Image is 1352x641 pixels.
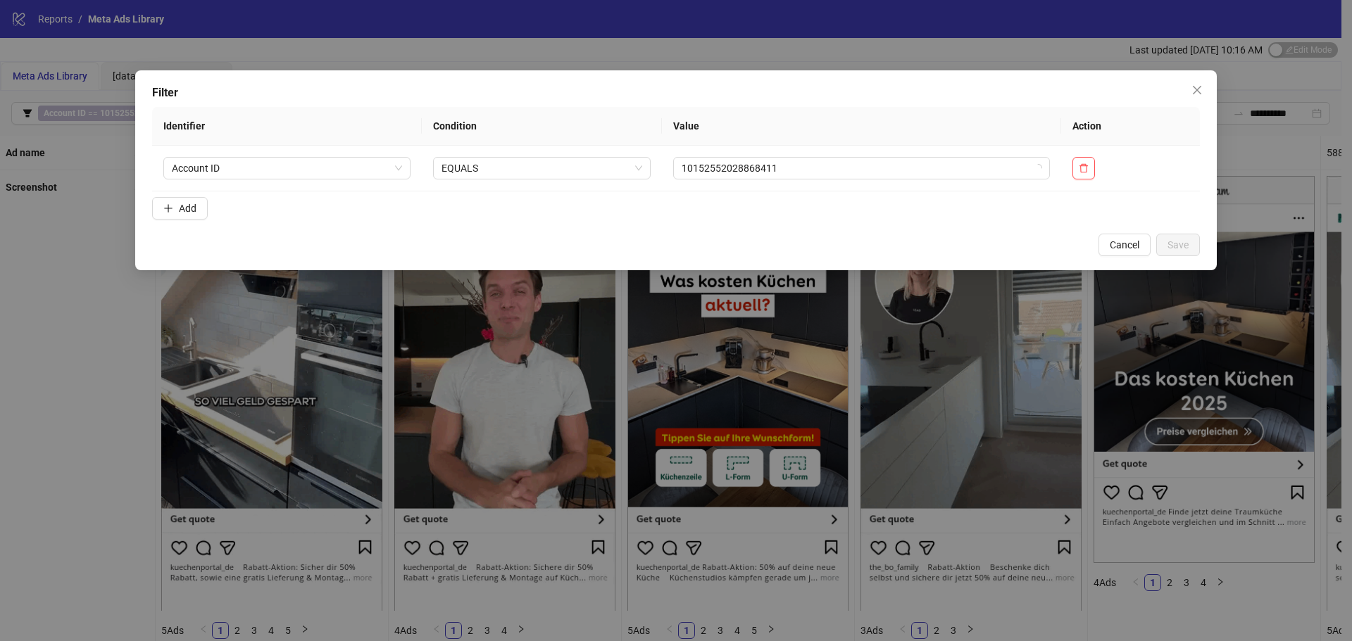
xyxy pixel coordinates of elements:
[172,158,402,179] span: Account ID
[152,84,1200,101] div: Filter
[1186,79,1208,101] button: Close
[422,107,661,146] th: Condition
[152,197,208,220] button: Add
[179,203,196,214] span: Add
[442,158,641,179] span: EQUALS
[1098,234,1151,256] button: Cancel
[1191,84,1203,96] span: close
[662,107,1061,146] th: Value
[1079,163,1089,173] span: delete
[1061,107,1200,146] th: Action
[163,203,173,213] span: plus
[682,158,1041,179] span: 10152552028868411
[152,107,422,146] th: Identifier
[1110,239,1139,250] span: Cancel
[1156,234,1200,256] button: Save
[1032,163,1044,174] span: loading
